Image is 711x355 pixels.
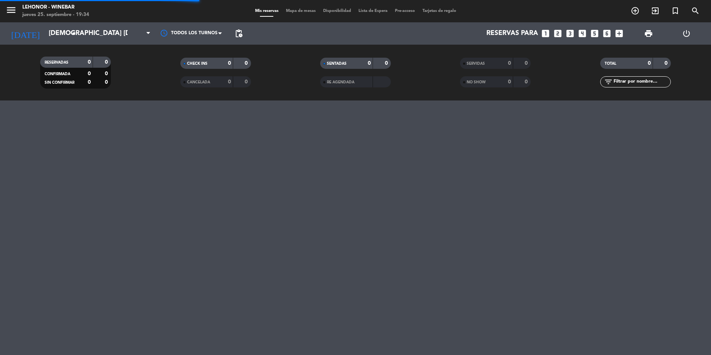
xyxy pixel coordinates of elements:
strong: 0 [228,61,231,66]
i: arrow_drop_down [69,29,78,38]
span: SENTADAS [327,62,347,65]
strong: 0 [508,79,511,84]
span: Mapa de mesas [282,9,319,13]
strong: 0 [665,61,669,66]
span: Pre-acceso [391,9,419,13]
span: print [644,29,653,38]
span: CONFIRMADA [45,72,70,76]
strong: 0 [105,71,109,76]
div: jueves 25. septiembre - 19:34 [22,11,89,19]
i: looks_3 [565,29,575,38]
strong: 0 [648,61,651,66]
span: Tarjetas de regalo [419,9,460,13]
strong: 0 [88,60,91,65]
span: SIN CONFIRMAR [45,81,74,84]
span: Mis reservas [251,9,282,13]
i: add_box [614,29,624,38]
i: menu [6,4,17,16]
strong: 0 [245,79,249,84]
span: Disponibilidad [319,9,355,13]
span: RE AGENDADA [327,80,354,84]
i: looks_two [553,29,563,38]
i: looks_6 [602,29,612,38]
i: add_circle_outline [631,6,640,15]
strong: 0 [385,61,389,66]
strong: 0 [525,79,529,84]
strong: 0 [508,61,511,66]
strong: 0 [105,80,109,85]
i: looks_5 [590,29,599,38]
div: LOG OUT [667,22,705,45]
i: search [691,6,700,15]
i: [DATE] [6,25,45,42]
i: looks_one [541,29,550,38]
span: Lista de Espera [355,9,391,13]
strong: 0 [525,61,529,66]
i: power_settings_new [682,29,691,38]
span: TOTAL [605,62,616,65]
span: RESERVADAS [45,61,68,64]
strong: 0 [105,60,109,65]
i: exit_to_app [651,6,660,15]
span: SERVIDAS [467,62,485,65]
strong: 0 [88,71,91,76]
span: Reservas para [486,30,538,37]
i: looks_4 [578,29,587,38]
span: CHECK INS [187,62,207,65]
div: Lehonor - Winebar [22,4,89,11]
button: menu [6,4,17,18]
strong: 0 [88,80,91,85]
strong: 0 [228,79,231,84]
span: pending_actions [234,29,243,38]
i: turned_in_not [671,6,680,15]
i: filter_list [604,77,613,86]
strong: 0 [368,61,371,66]
span: NO SHOW [467,80,486,84]
input: Filtrar por nombre... [613,78,670,86]
strong: 0 [245,61,249,66]
span: CANCELADA [187,80,210,84]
